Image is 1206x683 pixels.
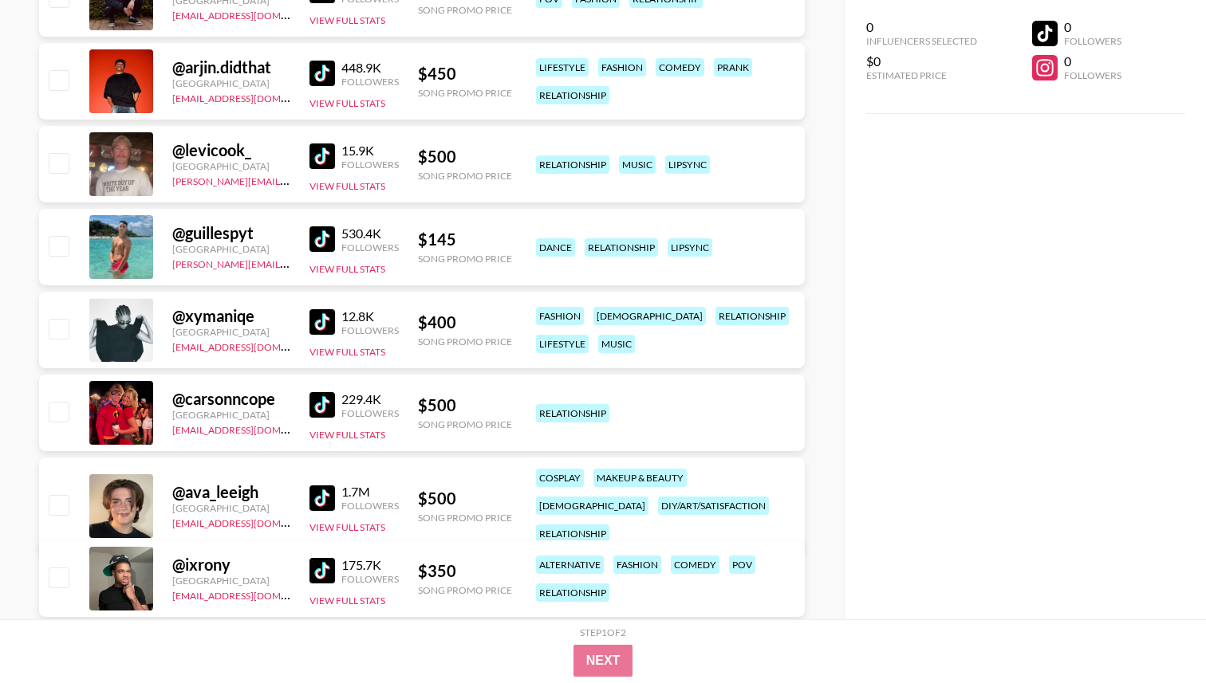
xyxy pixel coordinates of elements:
[172,409,290,421] div: [GEOGRAPHIC_DATA]
[866,19,977,35] div: 0
[309,346,385,358] button: View Full Stats
[172,338,333,353] a: [EMAIL_ADDRESS][DOMAIN_NAME]
[309,485,335,511] img: TikTok
[613,555,661,574] div: fashion
[172,482,290,502] div: @ ava_leeigh
[341,407,399,419] div: Followers
[341,226,399,241] div: 530.4K
[418,253,512,265] div: Song Promo Price
[309,558,335,583] img: TikTok
[418,395,512,415] div: $ 500
[715,307,789,325] div: relationship
[309,143,335,169] img: TikTok
[418,170,512,182] div: Song Promo Price
[536,335,589,353] div: lifestyle
[309,263,385,275] button: View Full Stats
[172,575,290,587] div: [GEOGRAPHIC_DATA]
[658,497,769,515] div: diy/art/satisfaction
[536,583,609,602] div: relationship
[418,312,512,332] div: $ 400
[536,307,584,325] div: fashion
[172,89,333,104] a: [EMAIL_ADDRESS][DOMAIN_NAME]
[309,226,335,252] img: TikTok
[309,14,385,26] button: View Full Stats
[536,524,609,543] div: relationship
[593,469,687,487] div: makeup & beauty
[172,326,290,338] div: [GEOGRAPHIC_DATA]
[418,87,512,99] div: Song Promo Price
[580,626,626,638] div: Step 1 of 2
[418,512,512,524] div: Song Promo Price
[172,160,290,172] div: [GEOGRAPHIC_DATA]
[418,147,512,167] div: $ 500
[172,140,290,160] div: @ levicook_
[668,238,712,257] div: lipsync
[593,307,706,325] div: [DEMOGRAPHIC_DATA]
[341,76,399,88] div: Followers
[172,6,333,22] a: [EMAIL_ADDRESS][DOMAIN_NAME]
[172,421,333,436] a: [EMAIL_ADDRESS][DOMAIN_NAME]
[172,57,290,77] div: @ arjin.didthat
[536,469,584,487] div: cosplay
[341,573,399,585] div: Followers
[341,308,399,324] div: 12.8K
[309,595,385,606] button: View Full Stats
[341,324,399,336] div: Followers
[536,497,648,515] div: [DEMOGRAPHIC_DATA]
[418,489,512,508] div: $ 500
[309,61,335,86] img: TikTok
[536,404,609,422] div: relationship
[172,172,408,187] a: [PERSON_NAME][EMAIL_ADDRESS][DOMAIN_NAME]
[341,500,399,512] div: Followers
[341,143,399,159] div: 15.9K
[536,86,609,104] div: relationship
[309,392,335,418] img: TikTok
[172,502,290,514] div: [GEOGRAPHIC_DATA]
[714,58,752,77] div: prank
[172,555,290,575] div: @ ixrony
[598,58,646,77] div: fashion
[341,557,399,573] div: 175.7K
[656,58,704,77] div: comedy
[1064,69,1121,81] div: Followers
[418,561,512,581] div: $ 350
[309,97,385,109] button: View Full Stats
[341,159,399,171] div: Followers
[418,230,512,249] div: $ 145
[866,69,977,81] div: Estimated Price
[418,4,512,16] div: Song Promo Price
[172,243,290,255] div: [GEOGRAPHIC_DATA]
[1064,53,1121,69] div: 0
[309,521,385,533] button: View Full Stats
[536,238,575,257] div: dance
[172,306,290,326] div: @ xymaniqe
[172,223,290,243] div: @ guillespyt
[172,77,290,89] div: [GEOGRAPHIC_DATA]
[1126,603,1187,664] iframe: Drift Widget Chat Controller
[598,335,635,353] div: music
[309,429,385,441] button: View Full Stats
[619,155,656,174] div: music
[1064,19,1121,35] div: 0
[418,418,512,430] div: Song Promo Price
[172,255,484,270] a: [PERSON_NAME][EMAIL_ADDRESS][PERSON_NAME][DOMAIN_NAME]
[1064,35,1121,47] div: Followers
[341,241,399,253] div: Followers
[341,60,399,76] div: 448.9K
[418,584,512,596] div: Song Promo Price
[341,484,399,500] div: 1.7M
[585,238,658,257] div: relationship
[536,155,609,174] div: relationship
[729,555,755,574] div: pov
[866,35,977,47] div: Influencers Selected
[309,180,385,192] button: View Full Stats
[309,309,335,335] img: TikTok
[536,58,589,77] div: lifestyle
[866,53,977,69] div: $0
[172,514,333,529] a: [EMAIL_ADDRESS][DOMAIN_NAME]
[536,555,604,574] div: alternative
[418,336,512,347] div: Song Promo Price
[665,155,710,174] div: lipsync
[341,391,399,407] div: 229.4K
[418,64,512,84] div: $ 450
